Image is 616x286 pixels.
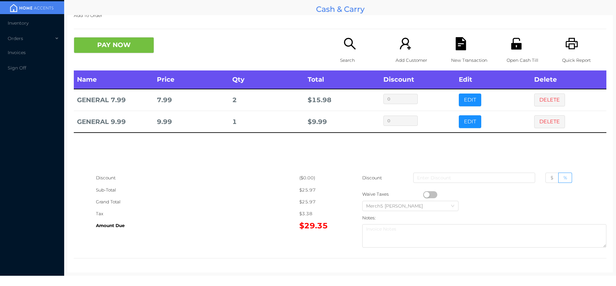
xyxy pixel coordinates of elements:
[534,115,565,128] button: DELETE
[96,220,299,232] div: Amount Due
[380,70,456,89] th: Discount
[154,111,229,133] td: 9.99
[74,70,154,89] th: Name
[507,54,551,66] p: Open Cash Till
[451,54,495,66] p: New Transaction
[565,37,578,50] i: icon: printer
[362,188,423,200] div: Waive Taxes
[8,20,29,26] span: Inventory
[67,3,613,15] div: Cash & Carry
[343,37,356,50] i: icon: search
[299,220,340,232] div: $29.35
[74,89,154,111] td: GENERAL 7.99
[96,184,299,196] div: Sub-Total
[562,54,606,66] p: Quick Report
[299,208,340,220] div: $3.38
[304,70,380,89] th: Total
[96,196,299,208] div: Grand Total
[8,3,56,13] img: mainBanner
[396,54,440,66] p: Add Customer
[413,173,535,183] input: Enter Discount
[304,89,380,111] td: $ 15.98
[299,172,340,184] div: ($0.00)
[299,196,340,208] div: $25.97
[362,215,376,220] label: Notes:
[304,111,380,133] td: $ 9.99
[74,111,154,133] td: GENERAL 9.99
[459,115,481,128] button: EDIT
[154,89,229,111] td: 7.99
[563,175,567,181] span: %
[454,37,467,50] i: icon: file-text
[229,70,304,89] th: Qty
[96,172,299,184] div: Discount
[362,172,382,184] p: Discount
[510,37,523,50] i: icon: unlock
[451,204,455,208] i: icon: down
[8,65,26,71] span: Sign Off
[154,70,229,89] th: Price
[299,184,340,196] div: $25.97
[232,116,301,128] div: 1
[74,10,606,21] p: Add To Order
[534,94,565,106] button: DELETE
[551,175,553,181] span: $
[340,54,384,66] p: Search
[232,94,301,106] div: 2
[74,37,154,53] button: PAY NOW
[8,50,26,55] span: Invoices
[399,37,412,50] i: icon: user-add
[366,201,429,211] div: Merch5 Lawrence
[96,208,299,220] div: Tax
[456,70,531,89] th: Edit
[531,70,606,89] th: Delete
[459,94,481,106] button: EDIT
